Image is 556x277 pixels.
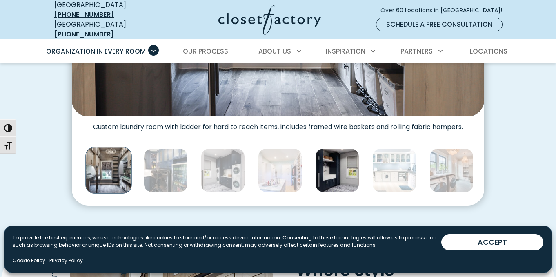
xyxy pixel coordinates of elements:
span: Locations [470,47,507,56]
img: Full height cabinetry with built-in laundry sink and open shelving for woven baskets. [315,148,359,192]
span: Our Process [183,47,228,56]
div: [GEOGRAPHIC_DATA] [54,20,154,39]
figcaption: Custom laundry room with ladder for hard to reach items, includes framed wire baskets and rolling... [72,116,484,131]
a: Cookie Policy [13,257,45,264]
img: Closet Factory Logo [218,5,321,35]
a: Over 60 Locations in [GEOGRAPHIC_DATA]! [380,3,509,18]
nav: Primary Menu [40,40,516,63]
span: Over 60 Locations in [GEOGRAPHIC_DATA]! [380,6,509,15]
img: Laundry rom with beverage fridge in calm sea melamine [144,148,188,192]
img: Laundry room with dual washer and dryer with folding station and dark blue upper cabinetry [201,148,245,192]
span: Organization in Every Room [46,47,146,56]
span: Partners [400,47,433,56]
a: Schedule a Free Consultation [376,18,503,31]
a: [PHONE_NUMBER] [54,10,114,19]
a: Privacy Policy [49,257,83,264]
img: Custom laundry room with ladder for high reach items and fabric rolling laundry bins [85,147,131,194]
img: Custom laundry room and mudroom with folding station, built-in bench, coat hooks, and white shake... [429,148,474,192]
img: Custom laundry room cabinetry with glass door fronts, pull-out wire baskets, hanging rods, integr... [372,148,416,192]
span: About Us [258,47,291,56]
p: To provide the best experiences, we use technologies like cookies to store and/or access device i... [13,234,441,249]
a: [PHONE_NUMBER] [54,29,114,39]
img: Stacked washer & dryer inside walk-in closet with custom cabinetry and shelving. [258,148,302,192]
span: Inspiration [326,47,365,56]
button: ACCEPT [441,234,543,250]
